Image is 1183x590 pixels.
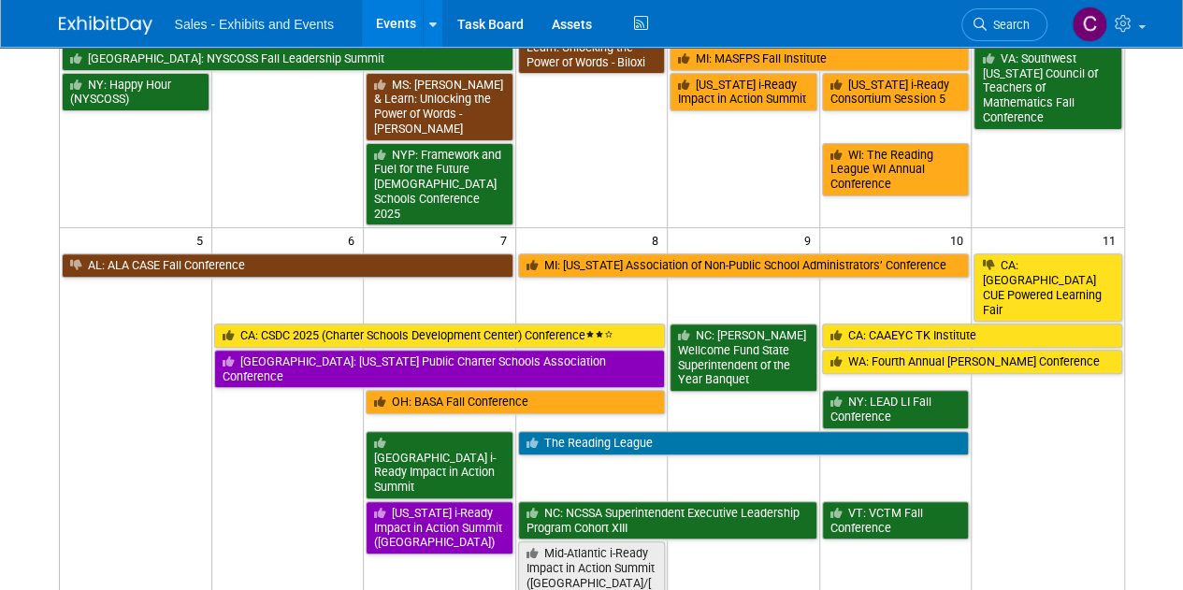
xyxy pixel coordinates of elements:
a: [US_STATE] i-Ready Impact in Action Summit ([GEOGRAPHIC_DATA]) [366,501,513,554]
span: 11 [1101,228,1124,252]
img: ExhibitDay [59,16,152,35]
span: 8 [650,228,667,252]
span: Sales - Exhibits and Events [175,17,334,32]
span: 5 [195,228,211,252]
a: VA: Southwest [US_STATE] Council of Teachers of Mathematics Fall Conference [974,47,1121,130]
a: NYP: Framework and Fuel for the Future [DEMOGRAPHIC_DATA] Schools Conference 2025 [366,143,513,226]
a: [US_STATE] i-Ready Impact in Action Summit [670,73,817,111]
a: The Reading League [518,431,970,455]
a: Search [961,8,1047,41]
a: OH: BASA Fall Conference [366,390,665,414]
a: CA: [GEOGRAPHIC_DATA] CUE Powered Learning Fair [974,253,1121,322]
a: [GEOGRAPHIC_DATA] i-Ready Impact in Action Summit [366,431,513,499]
span: 7 [498,228,515,252]
span: 9 [802,228,819,252]
span: 10 [947,228,971,252]
a: [US_STATE] i-Ready Consortium Session 5 [822,73,970,111]
a: MS: [PERSON_NAME] & Learn: Unlocking the Power of Words - [PERSON_NAME] [366,73,513,141]
span: Search [987,18,1030,32]
a: NC: [PERSON_NAME] Wellcome Fund State Superintendent of the Year Banquet [670,324,817,392]
a: AL: ALA CASE Fall Conference [62,253,513,278]
a: WI: The Reading League WI Annual Conference [822,143,970,196]
a: NY: LEAD LI Fall Conference [822,390,970,428]
span: 6 [346,228,363,252]
a: NY: Happy Hour (NYSCOSS) [62,73,209,111]
a: VT: VCTM Fall Conference [822,501,970,540]
a: CA: CAAEYC TK Institute [822,324,1122,348]
a: NC: NCSSA Superintendent Executive Leadership Program Cohort XIII [518,501,817,540]
a: [GEOGRAPHIC_DATA]: [US_STATE] Public Charter Schools Association Conference [214,350,666,388]
img: Christine Lurz [1072,7,1107,42]
a: MI: [US_STATE] Association of Non-Public School Administrators’ Conference [518,253,970,278]
a: WA: Fourth Annual [PERSON_NAME] Conference [822,350,1122,374]
a: [GEOGRAPHIC_DATA]: NYSCOSS Fall Leadership Summit [62,47,513,71]
a: MI: MASFPS Fall Institute [670,47,969,71]
a: CA: CSDC 2025 (Charter Schools Development Center) Conference [214,324,666,348]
